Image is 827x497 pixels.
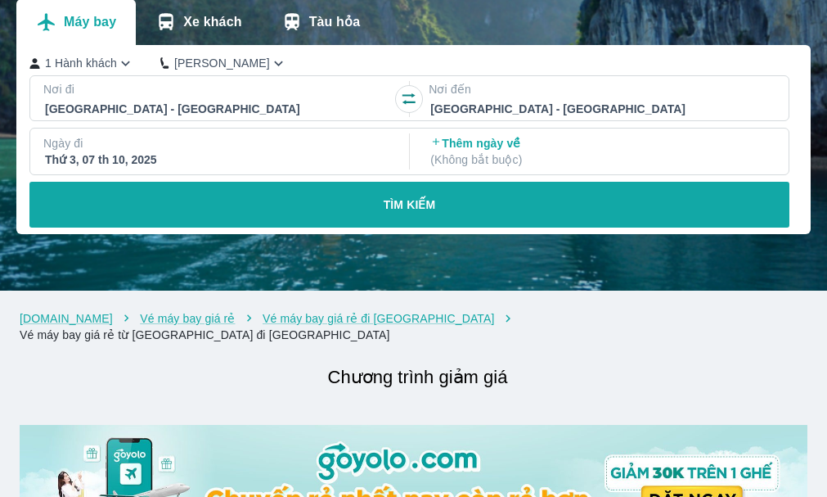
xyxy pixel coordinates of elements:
a: [DOMAIN_NAME] [20,312,113,325]
p: Máy bay [64,14,116,30]
p: Nơi đi [43,81,390,97]
p: Xe khách [183,14,241,30]
p: ( Không bắt buộc ) [430,151,774,168]
p: 1 Hành khách [45,55,117,71]
button: TÌM KIẾM [29,182,789,228]
p: Tàu hỏa [309,14,361,30]
a: Vé máy bay giá rẻ từ [GEOGRAPHIC_DATA] đi [GEOGRAPHIC_DATA] [20,328,390,341]
p: TÌM KIẾM [384,197,436,213]
p: Nơi đến [429,81,775,97]
button: 1 Hành khách [29,55,134,72]
a: Vé máy bay giá rẻ [140,312,235,325]
div: Thứ 3, 07 th 10, 2025 [45,151,389,168]
p: Thêm ngày về [430,135,774,168]
h2: Chương trình giảm giá [28,363,807,392]
button: [PERSON_NAME] [160,55,287,72]
p: [PERSON_NAME] [174,55,270,71]
a: Vé máy bay giá rẻ đi [GEOGRAPHIC_DATA] [263,312,494,325]
p: Ngày đi [43,135,390,151]
nav: breadcrumb [20,310,807,343]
